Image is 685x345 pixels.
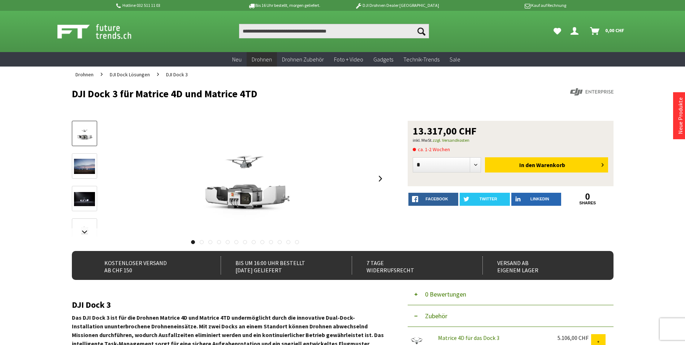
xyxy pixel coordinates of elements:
[563,201,613,205] a: shares
[277,52,329,67] a: Drohnen Zubehör
[413,126,477,136] span: 13.317,00 CHF
[72,314,241,321] strong: Das DJI Dock 3 ist für die Drohnen Matrice 4D und Matrice 4TD und
[413,136,608,145] p: inkl. MwSt.
[408,305,614,327] button: Zubehör
[413,145,450,154] span: ca. 1-2 Wochen
[282,56,324,63] span: Drohnen Zubehör
[587,24,628,38] a: Warenkorb
[72,88,505,99] h1: DJI Dock 3 für Matrice 4D und Matrice 4TD
[563,193,613,201] a: 0
[480,197,497,201] span: twitter
[460,193,510,206] a: twitter
[75,71,94,78] span: Drohnen
[530,197,549,201] span: LinkedIn
[511,193,562,206] a: LinkedIn
[90,256,205,274] div: Kostenloser Versand ab CHF 150
[519,161,535,169] span: In den
[426,197,448,201] span: facebook
[166,71,188,78] span: DJI Dock 3
[373,56,393,63] span: Gadgets
[187,121,303,237] img: DJI Dock 3 für Matrice 4D und Matrice 4TD
[57,22,147,41] img: Shop Futuretrends - zur Startseite wechseln
[445,52,465,67] a: Sale
[414,24,429,38] button: Suchen
[368,52,398,67] a: Gadgets
[536,161,565,169] span: Warenkorb
[341,1,453,10] p: DJI Drohnen Dealer [GEOGRAPHIC_DATA]
[329,52,368,67] a: Foto + Video
[239,24,429,38] input: Produkt, Marke, Kategorie, EAN, Artikelnummer…
[106,67,153,82] a: DJI Dock Lösungen
[408,193,459,206] a: facebook
[398,52,445,67] a: Technik-Trends
[605,25,624,36] span: 0,00 CHF
[450,56,460,63] span: Sale
[72,300,386,310] h2: DJI Dock 3
[115,1,228,10] p: Hotline 032 511 11 03
[485,157,608,172] button: In den Warenkorb
[232,56,242,63] span: Neu
[433,137,469,143] a: zzgl. Versandkosten
[74,123,95,144] img: Vorschau: DJI Dock 3 für Matrice 4D und Matrice 4TD
[352,256,467,274] div: 7 Tage Widerrufsrecht
[438,334,499,341] a: Matrice 4D für das Dock 3
[334,56,363,63] span: Foto + Video
[454,1,566,10] p: Kauf auf Rechnung
[252,56,272,63] span: Drohnen
[162,67,191,82] a: DJI Dock 3
[482,256,598,274] div: Versand ab eigenem Lager
[570,88,614,95] img: DJI Enterprise
[550,24,565,38] a: Meine Favoriten
[221,256,336,274] div: Bis um 16:00 Uhr bestellt [DATE] geliefert
[72,67,97,82] a: Drohnen
[403,56,439,63] span: Technik-Trends
[408,284,614,305] button: 0 Bewertungen
[227,52,247,67] a: Neu
[558,334,591,341] div: 5.106,00 CHF
[110,71,150,78] span: DJI Dock Lösungen
[568,24,584,38] a: Dein Konto
[247,52,277,67] a: Drohnen
[228,1,341,10] p: Bis 16 Uhr bestellt, morgen geliefert.
[677,97,684,134] a: Neue Produkte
